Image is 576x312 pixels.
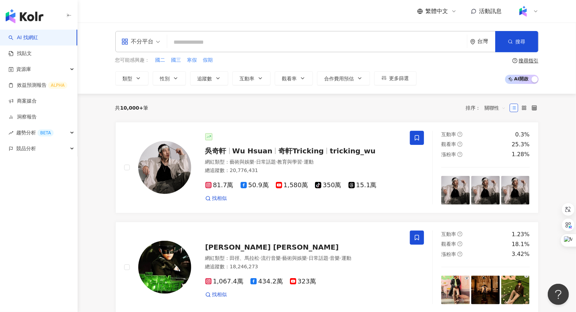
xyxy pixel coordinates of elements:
[8,34,38,41] a: searchAI 找網紅
[457,132,462,137] span: question-circle
[123,76,133,81] span: 類型
[441,241,456,247] span: 觀看率
[302,159,303,165] span: ·
[513,58,517,63] span: question-circle
[256,159,276,165] span: 日常話題
[325,76,354,81] span: 合作費用預估
[516,5,530,18] img: Kolr%20app%20icon%20%281%29.png
[281,255,282,261] span: ·
[426,7,448,15] span: 繁體中文
[121,38,128,45] span: appstore
[16,125,54,141] span: 趨勢分析
[16,61,31,77] span: 資源庫
[309,255,328,261] span: 日常話題
[276,182,308,189] span: 1,580萬
[261,255,281,261] span: 流行音樂
[389,75,409,81] span: 更多篩選
[205,263,402,270] div: 總追蹤數 ： 18,246,273
[441,176,470,204] img: post-image
[304,159,314,165] span: 運動
[138,141,191,194] img: KOL Avatar
[441,231,456,237] span: 互動率
[275,71,313,85] button: 觀看率
[250,278,283,285] span: 434.2萬
[240,76,255,81] span: 互動率
[187,56,198,64] button: 寒假
[16,141,36,157] span: 競品分析
[457,232,462,237] span: question-circle
[205,167,402,174] div: 總追蹤數 ： 20,776,431
[115,105,148,111] div: 共 筆
[160,76,170,81] span: 性別
[290,278,316,285] span: 323萬
[276,159,277,165] span: ·
[198,76,212,81] span: 追蹤數
[115,71,148,85] button: 類型
[441,276,470,304] img: post-image
[501,176,530,204] img: post-image
[205,255,402,262] div: 網紅類型 ：
[230,255,260,261] span: 田徑、馬拉松
[6,9,43,23] img: logo
[171,57,181,64] span: 國三
[441,152,456,157] span: 漲粉率
[230,159,255,165] span: 藝術與娛樂
[232,71,271,85] button: 互動率
[205,291,227,298] a: 找相似
[485,102,506,114] span: 關聯性
[8,82,67,89] a: 效益預測報告ALPHA
[466,102,510,114] div: 排序：
[512,151,530,158] div: 1.28%
[512,250,530,258] div: 3.42%
[153,71,186,85] button: 性別
[340,255,341,261] span: ·
[457,152,462,157] span: question-circle
[241,182,269,189] span: 50.9萬
[187,57,197,64] span: 寒假
[37,129,54,136] div: BETA
[519,58,539,63] div: 搜尋指引
[8,114,37,121] a: 洞察報告
[457,241,462,246] span: question-circle
[471,176,500,204] img: post-image
[205,243,339,251] span: [PERSON_NAME] [PERSON_NAME]
[282,255,307,261] span: 藝術與娛樂
[121,36,154,47] div: 不分平台
[512,231,530,238] div: 1.23%
[212,291,227,298] span: 找相似
[495,31,538,52] button: 搜尋
[155,56,166,64] button: 國二
[260,255,261,261] span: ·
[255,159,256,165] span: ·
[330,255,340,261] span: 音樂
[515,131,530,139] div: 0.3%
[277,159,302,165] span: 教育與學習
[205,159,402,166] div: 網紅類型 ：
[348,182,377,189] span: 15.1萬
[171,56,182,64] button: 國三
[278,147,324,155] span: 奇軒Tricking
[330,147,376,155] span: tricking_wu
[441,141,456,147] span: 觀看率
[512,141,530,148] div: 25.3%
[470,39,475,44] span: environment
[441,251,456,257] span: 漲粉率
[190,71,228,85] button: 追蹤數
[501,276,530,304] img: post-image
[115,122,539,213] a: KOL Avatar吳奇軒Wu Hsuan奇軒Trickingtricking_wu網紅類型：藝術與娛樂·日常話題·教育與學習·運動總追蹤數：20,776,43181.7萬50.9萬1,580萬...
[341,255,351,261] span: 運動
[212,195,227,202] span: 找相似
[115,57,150,64] span: 您可能感興趣：
[282,76,297,81] span: 觀看率
[138,241,191,294] img: KOL Avatar
[307,255,308,261] span: ·
[315,182,341,189] span: 350萬
[471,276,500,304] img: post-image
[156,57,165,64] span: 國二
[205,182,234,189] span: 81.7萬
[120,105,144,111] span: 10,000+
[8,50,32,57] a: 找貼文
[317,71,370,85] button: 合作費用預估
[203,56,213,64] button: 假期
[8,130,13,135] span: rise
